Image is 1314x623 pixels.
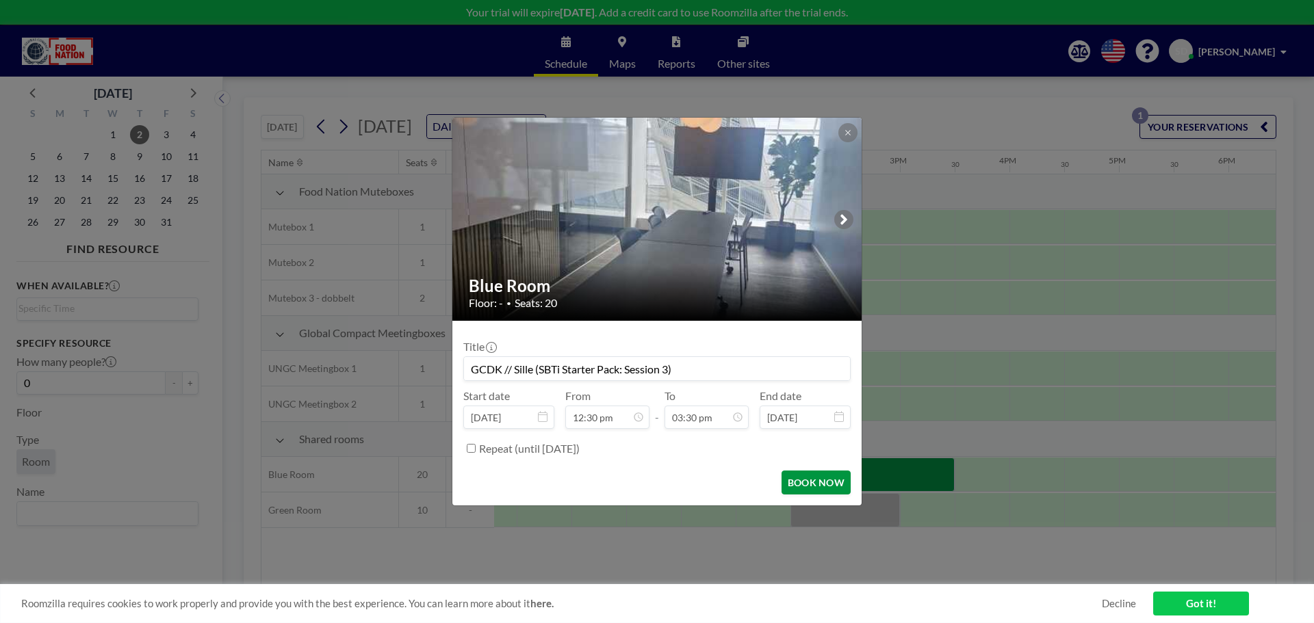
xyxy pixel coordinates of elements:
[530,597,554,609] a: here.
[655,394,659,424] span: -
[21,597,1102,610] span: Roomzilla requires cookies to work properly and provide you with the best experience. You can lea...
[760,389,801,403] label: End date
[463,340,495,354] label: Title
[469,296,503,310] span: Floor: -
[464,357,850,380] input: Sille's reservation
[1153,592,1249,615] a: Got it!
[782,470,851,494] button: BOOK NOW
[469,276,847,296] h2: Blue Room
[565,389,591,403] label: From
[1102,597,1136,610] a: Decline
[506,298,511,308] span: •
[479,442,580,455] label: Repeat (until [DATE])
[665,389,675,403] label: To
[463,389,510,403] label: Start date
[515,296,557,310] span: Seats: 20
